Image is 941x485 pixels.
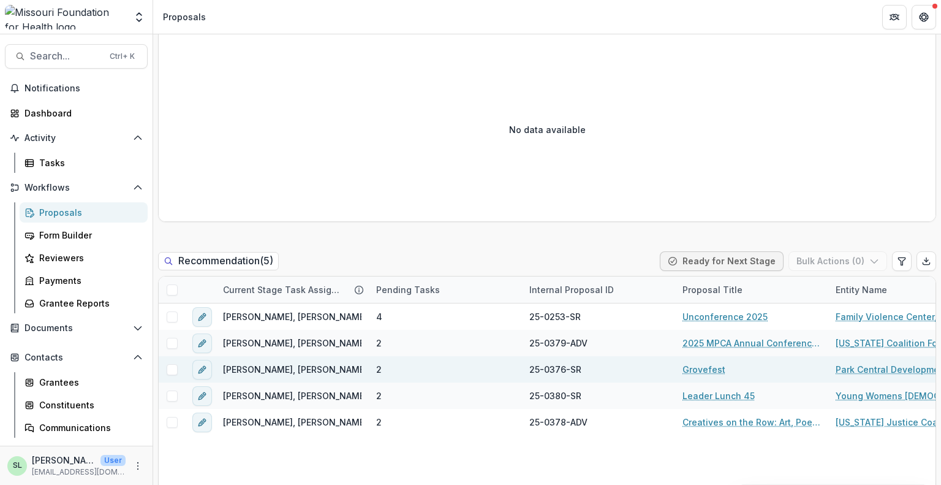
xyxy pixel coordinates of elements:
[192,307,212,327] button: edit
[20,395,148,415] a: Constituents
[39,229,138,242] div: Form Builder
[529,389,581,402] span: 25-0380-SR
[5,44,148,69] button: Search...
[223,310,592,323] span: [PERSON_NAME], [PERSON_NAME], [PERSON_NAME], [PERSON_NAME], [PERSON_NAME]
[682,337,821,349] a: 2025 MPCA Annual Conference: Generations
[20,372,148,392] a: Grantees
[192,413,212,432] button: edit
[192,334,212,353] button: edit
[376,337,382,349] span: 2
[522,283,621,296] div: Internal Proposal ID
[5,348,148,367] button: Open Contacts
[130,459,145,473] button: More
[223,337,442,349] span: [PERSON_NAME], [PERSON_NAME], [PERSON_NAME]
[192,360,212,380] button: edit
[25,353,128,363] span: Contacts
[216,277,369,303] div: Current Stage Task Assignees
[529,363,581,376] span: 25-0376-SR
[20,293,148,313] a: Grantee Reports
[529,310,581,323] span: 25-0253-SR
[369,277,522,303] div: Pending Tasks
[39,274,138,287] div: Payments
[682,416,821,429] a: Creatives on the Row: Art, Poetry, and Resistance
[39,399,138,411] div: Constituents
[107,50,137,63] div: Ctrl + K
[39,297,138,310] div: Grantee Reports
[522,277,675,303] div: Internal Proposal ID
[20,225,148,245] a: Form Builder
[39,251,138,264] div: Reviewers
[192,386,212,406] button: edit
[682,310,768,323] a: Unconference 2025
[5,443,148,462] button: Open Data & Reporting
[5,178,148,197] button: Open Workflows
[5,78,148,98] button: Notifications
[682,363,725,376] a: Grovefest
[39,421,138,434] div: Communications
[39,206,138,219] div: Proposals
[223,389,442,402] span: [PERSON_NAME], [PERSON_NAME], [PERSON_NAME]
[675,277,828,303] div: Proposal Title
[788,251,887,271] button: Bulk Actions (0)
[163,10,206,23] div: Proposals
[892,251,912,271] button: Edit table settings
[32,454,96,467] p: [PERSON_NAME]
[20,248,148,268] a: Reviewers
[20,202,148,223] a: Proposals
[828,283,894,296] div: Entity Name
[32,467,126,478] p: [EMAIL_ADDRESS][DOMAIN_NAME]
[20,270,148,291] a: Payments
[529,337,588,349] span: 25-0379-ADV
[25,107,138,120] div: Dashboard
[25,183,128,193] span: Workflows
[376,389,382,402] span: 2
[30,50,102,62] span: Search...
[5,318,148,338] button: Open Documents
[882,5,907,29] button: Partners
[13,462,22,470] div: Sada Lindsey
[158,8,211,26] nav: breadcrumb
[682,389,755,402] a: Leader Lunch 45
[223,363,442,376] span: [PERSON_NAME], [PERSON_NAME], [PERSON_NAME]
[376,310,382,323] span: 4
[20,153,148,173] a: Tasks
[158,252,279,270] h2: Recommendation ( 5 )
[216,283,349,296] div: Current Stage Task Assignees
[223,416,442,429] span: [PERSON_NAME], [PERSON_NAME], [PERSON_NAME]
[376,363,382,376] span: 2
[20,418,148,438] a: Communications
[39,156,138,169] div: Tasks
[39,376,138,389] div: Grantees
[25,323,128,334] span: Documents
[916,251,936,271] button: Export table data
[675,283,750,296] div: Proposal Title
[25,83,143,94] span: Notifications
[912,5,936,29] button: Get Help
[5,128,148,148] button: Open Activity
[5,103,148,123] a: Dashboard
[130,5,148,29] button: Open entity switcher
[376,416,382,429] span: 2
[369,283,447,296] div: Pending Tasks
[509,123,586,136] p: No data available
[529,416,588,429] span: 25-0378-ADV
[25,133,128,143] span: Activity
[660,251,784,271] button: Ready for Next Stage
[5,5,126,29] img: Missouri Foundation for Health logo
[100,455,126,466] p: User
